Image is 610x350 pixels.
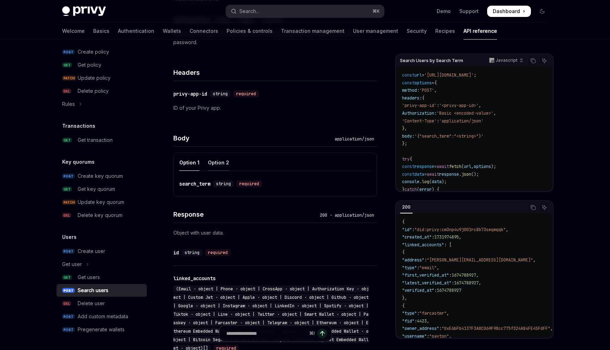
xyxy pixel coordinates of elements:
[402,87,419,93] span: method:
[185,250,199,255] span: string
[62,62,72,68] span: GET
[173,210,317,219] h4: Response
[173,90,207,97] div: privy-app-id
[332,135,377,143] div: application/json
[93,23,109,40] a: Basics
[422,95,424,101] span: {
[56,323,147,336] a: POSTPregenerate wallets
[62,275,72,280] span: GET
[427,318,429,324] span: ,
[62,314,75,319] span: POST
[78,48,109,56] div: Create policy
[417,318,427,324] span: 4423
[409,156,412,162] span: {
[56,297,147,310] a: DELDelete user
[78,286,108,295] div: Search users
[437,288,461,293] span: 1674788927
[491,164,496,169] span: );
[437,8,451,15] a: Demo
[414,318,417,324] span: :
[402,171,414,177] span: const
[239,7,259,16] div: Search...
[405,187,417,192] span: catch
[402,288,434,293] span: "verified_at"
[422,179,429,185] span: log
[62,49,75,55] span: POST
[62,122,95,130] h5: Transactions
[419,187,432,192] span: error
[62,233,77,241] h5: Users
[528,56,538,65] button: Copy the contents from the code block
[62,200,76,205] span: PATCH
[437,265,439,271] span: ,
[459,234,461,240] span: ,
[402,219,405,225] span: {
[226,326,306,341] input: Ask a question...
[439,326,442,331] span: :
[56,284,147,297] a: POSTSearch users
[402,80,414,86] span: const
[179,180,210,187] div: search_term
[190,23,218,40] a: Connectors
[402,242,444,248] span: "linked_accounts"
[451,280,454,286] span: :
[78,299,105,308] div: Delete user
[402,227,412,233] span: "id"
[227,23,273,40] a: Policies & controls
[56,72,147,84] a: PATCHUpdate policy
[62,6,106,16] img: dark logo
[402,333,427,339] span: "username"
[400,203,413,211] div: 200
[427,257,533,263] span: "[PERSON_NAME][EMAIL_ADDRESS][DOMAIN_NAME]"
[414,171,424,177] span: data
[471,164,474,169] span: ,
[402,326,439,331] span: "owner_address"
[402,280,451,286] span: "latest_verified_at"
[485,55,526,67] button: Javascript
[435,23,455,40] a: Recipes
[402,249,405,255] span: {
[317,212,377,219] div: 200 - application/json
[419,87,434,93] span: 'POST'
[62,76,76,81] span: PATCH
[56,245,147,258] a: POSTCreate user
[474,164,491,169] span: options
[78,273,100,282] div: Get users
[402,187,405,192] span: }
[432,179,442,185] span: data
[233,90,259,97] div: required
[56,170,147,182] a: POSTCreate key quorum
[216,181,231,187] span: string
[494,110,496,116] span: ,
[402,118,437,124] span: 'Content-Type'
[402,141,407,146] span: };
[422,72,424,78] span: =
[444,242,451,248] span: : [
[550,326,553,331] span: ,
[173,133,332,143] h4: Body
[402,310,417,316] span: "type"
[226,5,384,18] button: Open search
[432,80,434,86] span: =
[439,118,484,124] span: 'application/json'
[62,158,95,166] h5: Key quorums
[487,6,531,17] a: Dashboard
[317,328,327,338] button: Send message
[461,164,464,169] span: (
[237,180,262,187] div: required
[402,103,437,108] span: 'privy-app-id'
[414,80,432,86] span: options
[459,171,461,177] span: .
[417,265,419,271] span: :
[56,209,147,222] a: DELDelete key quorum
[434,164,437,169] span: =
[414,164,434,169] span: response
[479,103,481,108] span: ,
[56,271,147,284] a: GETGet users
[427,333,429,339] span: :
[62,100,75,108] div: Rules
[205,249,231,256] div: required
[56,134,147,146] a: GETGet transaction
[402,272,449,278] span: "first_verified_at"
[442,179,447,185] span: );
